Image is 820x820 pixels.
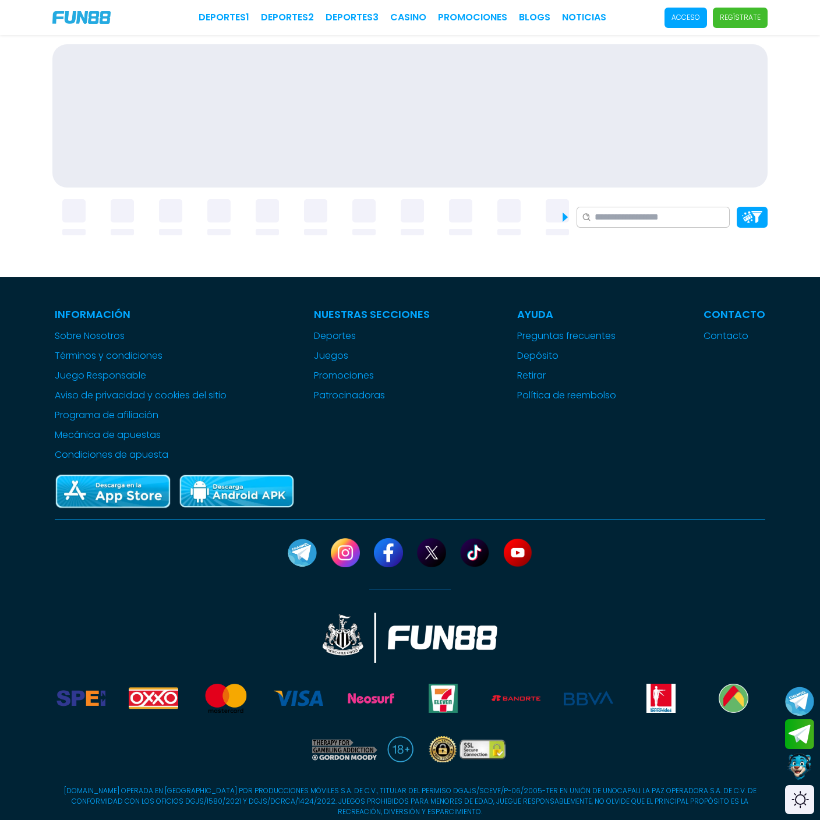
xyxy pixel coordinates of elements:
[178,473,295,510] img: Play Store
[519,10,550,24] a: BLOGS
[390,10,426,24] a: CASINO
[56,684,105,713] img: Spei
[314,329,430,343] a: Deportes
[562,10,606,24] a: NOTICIAS
[55,786,765,817] p: [DOMAIN_NAME] OPERADA EN [GEOGRAPHIC_DATA] POR PRODUCCIONES MÓVILES S.A. DE C.V., TITULAR DEL PER...
[55,388,227,402] a: Aviso de privacidad y cookies del sitio
[742,211,762,223] img: Platform Filter
[387,736,413,762] img: 18 plus
[55,448,227,462] a: Condiciones de apuesta
[785,785,814,814] div: Switch theme
[199,10,249,24] a: Deportes1
[425,736,510,762] img: SSL
[637,684,685,713] img: Benavides
[564,684,613,713] img: BBVA
[202,684,250,713] img: Mastercard
[517,306,616,322] p: Ayuda
[704,329,765,343] a: Contacto
[55,329,227,343] a: Sobre Nosotros
[785,686,814,716] button: Join telegram channel
[517,329,616,343] a: Preguntas frecuentes
[261,10,314,24] a: Deportes2
[671,12,700,23] p: Acceso
[323,613,497,663] img: New Castle
[438,10,507,24] a: Promociones
[55,349,227,363] a: Términos y condiciones
[314,349,348,363] button: Juegos
[517,369,616,383] a: Retirar
[492,684,540,713] img: Banorte
[55,306,227,322] p: Información
[55,408,227,422] a: Programa de afiliación
[55,473,171,510] img: App Store
[419,684,468,713] img: Seven Eleven
[517,388,616,402] a: Política de reembolso
[785,752,814,782] button: Contact customer service
[314,388,430,402] a: Patrocinadoras
[314,369,430,383] a: Promociones
[310,736,378,762] a: Read more about Gambling Therapy
[326,10,379,24] a: Deportes3
[709,684,758,713] img: Bodegaaurrera
[704,306,765,322] p: Contacto
[785,719,814,750] button: Join telegram
[314,306,430,322] p: Nuestras Secciones
[720,12,761,23] p: Regístrate
[274,684,323,713] img: Visa
[310,736,378,762] img: therapy for gaming addiction gordon moody
[52,11,111,24] img: Company Logo
[55,369,227,383] a: Juego Responsable
[347,684,395,713] img: Neosurf
[517,349,616,363] a: Depósito
[55,428,227,442] a: Mecánica de apuestas
[129,684,178,713] img: Oxxo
